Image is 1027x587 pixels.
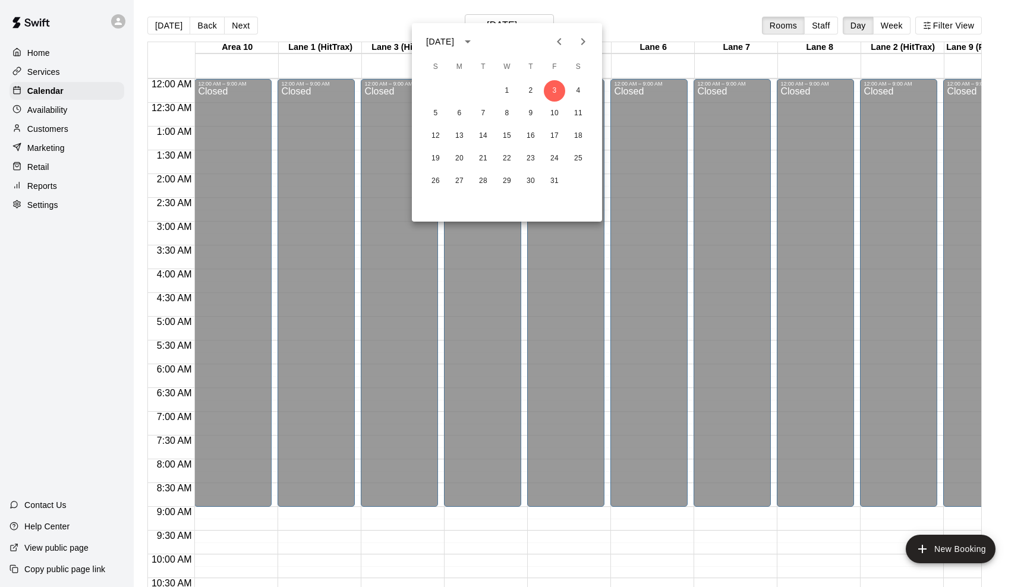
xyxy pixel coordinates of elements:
span: Friday [544,55,565,79]
button: 22 [496,148,518,169]
button: 15 [496,125,518,147]
button: 25 [568,148,589,169]
button: 18 [568,125,589,147]
button: 21 [472,148,494,169]
button: 3 [544,80,565,102]
button: 28 [472,171,494,192]
button: 31 [544,171,565,192]
button: calendar view is open, switch to year view [458,31,478,52]
button: 14 [472,125,494,147]
button: 6 [449,103,470,124]
span: Saturday [568,55,589,79]
button: 29 [496,171,518,192]
button: 12 [425,125,446,147]
div: [DATE] [426,36,454,48]
button: 30 [520,171,541,192]
button: 24 [544,148,565,169]
button: 17 [544,125,565,147]
button: 9 [520,103,541,124]
button: 10 [544,103,565,124]
span: Sunday [425,55,446,79]
button: Previous month [547,30,571,53]
button: 5 [425,103,446,124]
button: 4 [568,80,589,102]
button: 16 [520,125,541,147]
button: 23 [520,148,541,169]
button: Next month [571,30,595,53]
button: 20 [449,148,470,169]
button: 2 [520,80,541,102]
span: Wednesday [496,55,518,79]
button: 1 [496,80,518,102]
button: 26 [425,171,446,192]
span: Thursday [520,55,541,79]
button: 19 [425,148,446,169]
button: 8 [496,103,518,124]
button: 11 [568,103,589,124]
span: Monday [449,55,470,79]
span: Tuesday [472,55,494,79]
button: 13 [449,125,470,147]
button: 7 [472,103,494,124]
button: 27 [449,171,470,192]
